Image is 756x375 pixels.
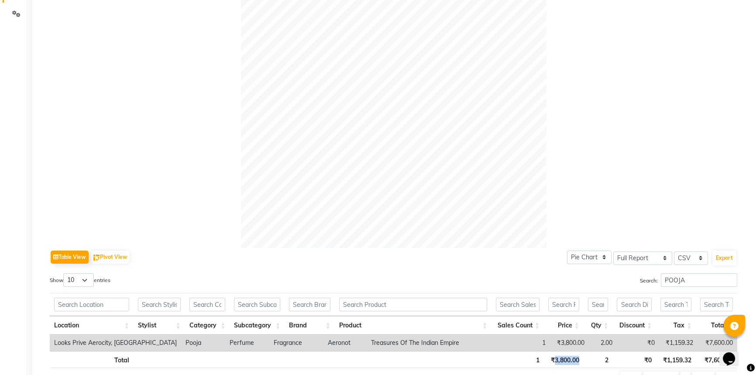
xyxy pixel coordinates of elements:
input: Search Price [548,298,579,311]
button: Pivot View [91,251,130,264]
label: Search: [640,273,737,287]
input: Search Brand [289,298,330,311]
input: Search Total [700,298,733,311]
th: Total [50,351,134,368]
button: Table View [51,251,89,264]
input: Search Tax [660,298,691,311]
th: Product: activate to sort column ascending [335,316,491,335]
input: Search Category [189,298,226,311]
th: Price: activate to sort column ascending [544,316,584,335]
input: Search Product [339,298,487,311]
th: ₹7,600.00 [696,351,737,368]
th: Sales Count: activate to sort column ascending [491,316,544,335]
th: Total: activate to sort column ascending [696,316,737,335]
th: Category: activate to sort column ascending [185,316,230,335]
input: Search Discount [617,298,652,311]
td: ₹1,159.32 [659,335,698,351]
th: ₹1,159.32 [656,351,696,368]
iframe: chat widget [719,340,747,366]
td: Looks Prive Aerocity, [GEOGRAPHIC_DATA] [50,335,181,351]
th: Discount: activate to sort column ascending [612,316,656,335]
th: Stylist: activate to sort column ascending [134,316,185,335]
input: Search Stylist [138,298,181,311]
input: Search Sales Count [496,298,540,311]
th: Tax: activate to sort column ascending [656,316,696,335]
th: ₹3,800.00 [544,351,584,368]
th: Brand: activate to sort column ascending [285,316,335,335]
td: ₹3,800.00 [550,335,588,351]
td: Fragrance [269,335,323,351]
input: Search: [661,273,737,287]
td: 1 [498,335,550,351]
td: Perfume [225,335,269,351]
td: ₹0 [616,335,659,351]
td: 2.00 [589,335,617,351]
img: pivot.png [93,255,100,261]
th: ₹0 [612,351,656,368]
td: ₹7,600.00 [698,335,737,351]
input: Search Qty [588,298,608,311]
th: 2 [584,351,613,368]
th: 1 [491,351,544,368]
td: Pooja [181,335,225,351]
th: Location: activate to sort column ascending [50,316,134,335]
td: Aeronot [323,335,367,351]
th: Subcategory: activate to sort column ascending [230,316,285,335]
td: Treasures Of The Indian Empire [367,335,498,351]
input: Search Subcategory [234,298,280,311]
label: Show entries [50,273,110,287]
button: Export [712,251,736,265]
input: Search Location [54,298,129,311]
select: Showentries [63,273,94,287]
th: Qty: activate to sort column ascending [584,316,613,335]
